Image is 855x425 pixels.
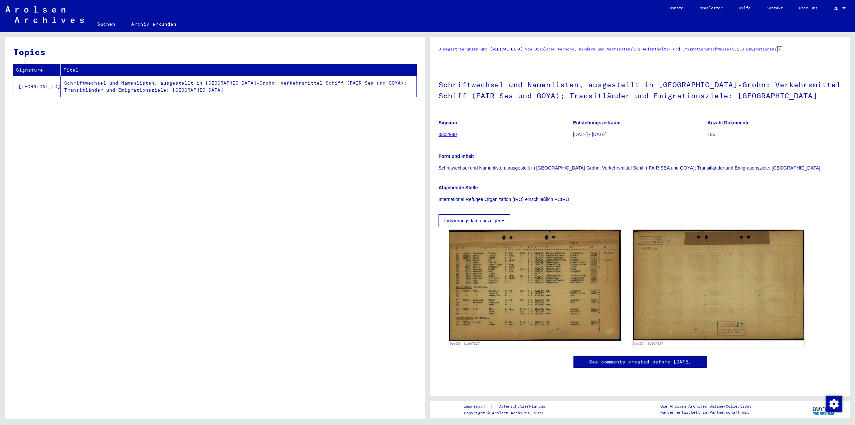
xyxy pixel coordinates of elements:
[89,16,123,32] a: Suchen
[826,396,842,412] div: Zustimmung ändern
[439,120,458,125] b: Signatur
[61,64,416,76] th: Titel
[707,131,842,138] p: 135
[633,342,663,345] a: DocID: 81667827
[123,16,184,32] a: Archiv erkunden
[834,6,841,11] span: DE
[589,358,691,365] a: See comments created before [DATE]
[464,403,490,410] a: Impressum
[439,196,842,203] p: International Refugee Organization (IRO) einschließlich PCIRO
[493,403,553,410] a: Datenschutzerklärung
[439,185,478,190] b: Abgebende Stelle
[13,76,61,97] td: [TECHNICAL_ID]
[450,342,480,345] a: DocID: 81667827
[439,165,842,172] p: Schriftwechsel und Namenlisten, ausgestellt in [GEOGRAPHIC_DATA]-Grohn: Verkehrsmittel Schiff ( F...
[439,132,457,137] a: 8302940
[13,64,61,76] th: Signature
[5,6,84,23] img: Arolsen_neg.svg
[439,214,510,227] button: Indizierungsdaten anzeigen
[61,76,416,97] td: Schriftwechsel und Namenlisten, ausgestellt in [GEOGRAPHIC_DATA]-Grohn: Verkehrsmittel Schiff (FA...
[439,69,842,110] h1: Schriftwechsel und Namenlisten, ausgestellt in [GEOGRAPHIC_DATA]-Grohn: Verkehrsmittel Schiff (FA...
[774,46,777,52] span: /
[732,46,774,51] a: 3.1.3 Emigrationen
[464,403,553,410] div: |
[573,131,707,138] p: [DATE] - [DATE]
[449,230,621,341] img: 001.jpg
[633,46,729,51] a: 3.1 Aufenthalts- und Emigrationsnachweise
[464,410,553,416] p: Copyright © Arolsen Archives, 2021
[660,409,751,415] p: wurden entwickelt in Partnerschaft mit
[826,396,842,412] img: Zustimmung ändern
[660,403,751,409] p: Die Arolsen Archives Online-Collections
[573,120,621,125] b: Entstehungszeitraum
[707,120,749,125] b: Anzahl Dokumente
[633,230,805,340] img: 002.jpg
[13,45,416,59] h3: Topics
[729,46,732,52] span: /
[439,46,630,51] a: 3 Registrierungen und [MEDICAL_DATA] von Displaced Persons, Kindern und Vermissten
[630,46,633,52] span: /
[811,401,836,418] img: yv_logo.png
[439,153,474,159] b: Form und Inhalt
